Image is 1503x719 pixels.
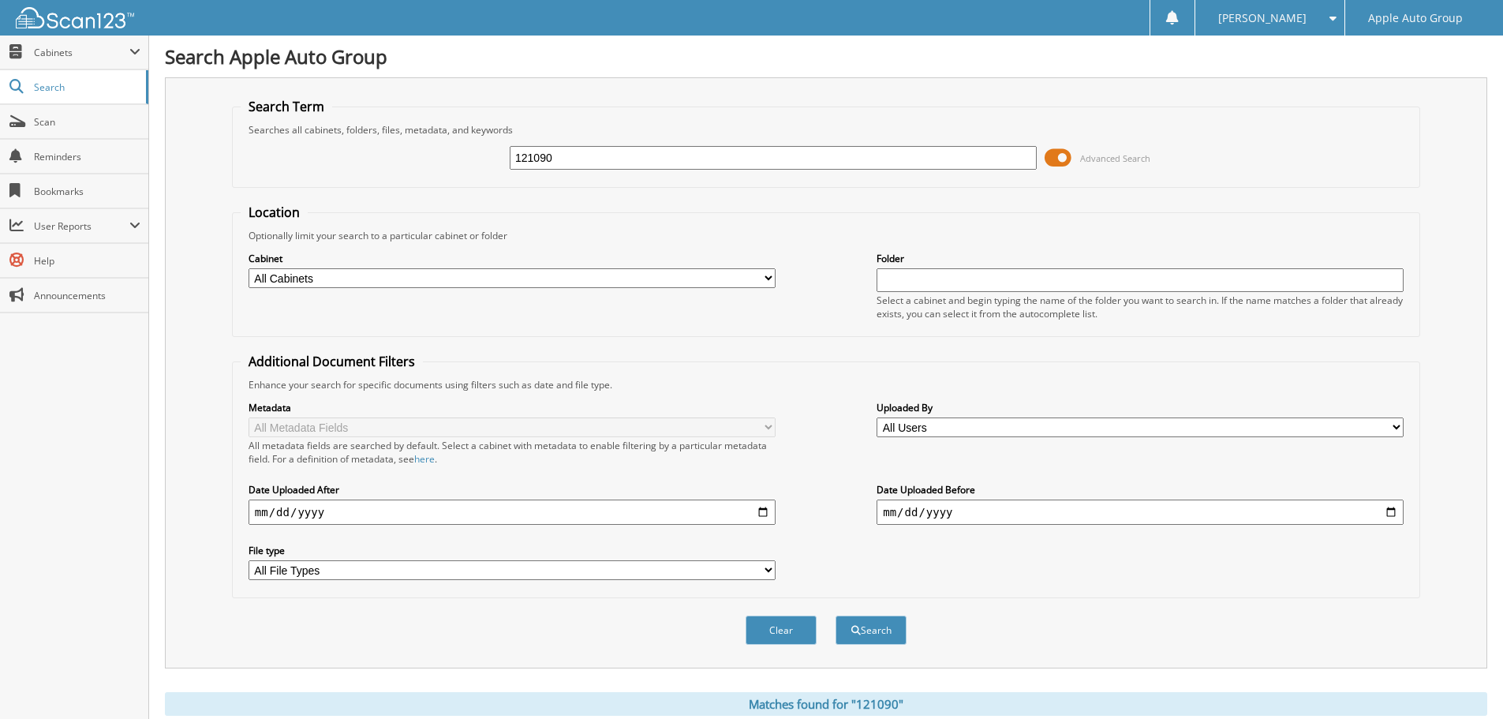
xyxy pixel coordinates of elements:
[877,252,1404,265] label: Folder
[16,7,134,28] img: scan123-logo-white.svg
[877,483,1404,496] label: Date Uploaded Before
[165,692,1487,716] div: Matches found for "121090"
[34,46,129,59] span: Cabinets
[34,254,140,268] span: Help
[34,115,140,129] span: Scan
[34,81,138,94] span: Search
[165,43,1487,69] h1: Search Apple Auto Group
[241,204,308,221] legend: Location
[34,219,129,233] span: User Reports
[241,378,1411,391] div: Enhance your search for specific documents using filters such as date and file type.
[34,289,140,302] span: Announcements
[241,98,332,115] legend: Search Term
[1368,13,1463,23] span: Apple Auto Group
[241,229,1411,242] div: Optionally limit your search to a particular cabinet or folder
[249,252,776,265] label: Cabinet
[877,401,1404,414] label: Uploaded By
[877,294,1404,320] div: Select a cabinet and begin typing the name of the folder you want to search in. If the name match...
[249,483,776,496] label: Date Uploaded After
[34,185,140,198] span: Bookmarks
[241,353,423,370] legend: Additional Document Filters
[34,150,140,163] span: Reminders
[746,616,817,645] button: Clear
[1080,152,1150,164] span: Advanced Search
[877,500,1404,525] input: end
[836,616,907,645] button: Search
[249,401,776,414] label: Metadata
[249,544,776,557] label: File type
[249,439,776,466] div: All metadata fields are searched by default. Select a cabinet with metadata to enable filtering b...
[241,123,1411,137] div: Searches all cabinets, folders, files, metadata, and keywords
[249,500,776,525] input: start
[414,452,435,466] a: here
[1218,13,1307,23] span: [PERSON_NAME]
